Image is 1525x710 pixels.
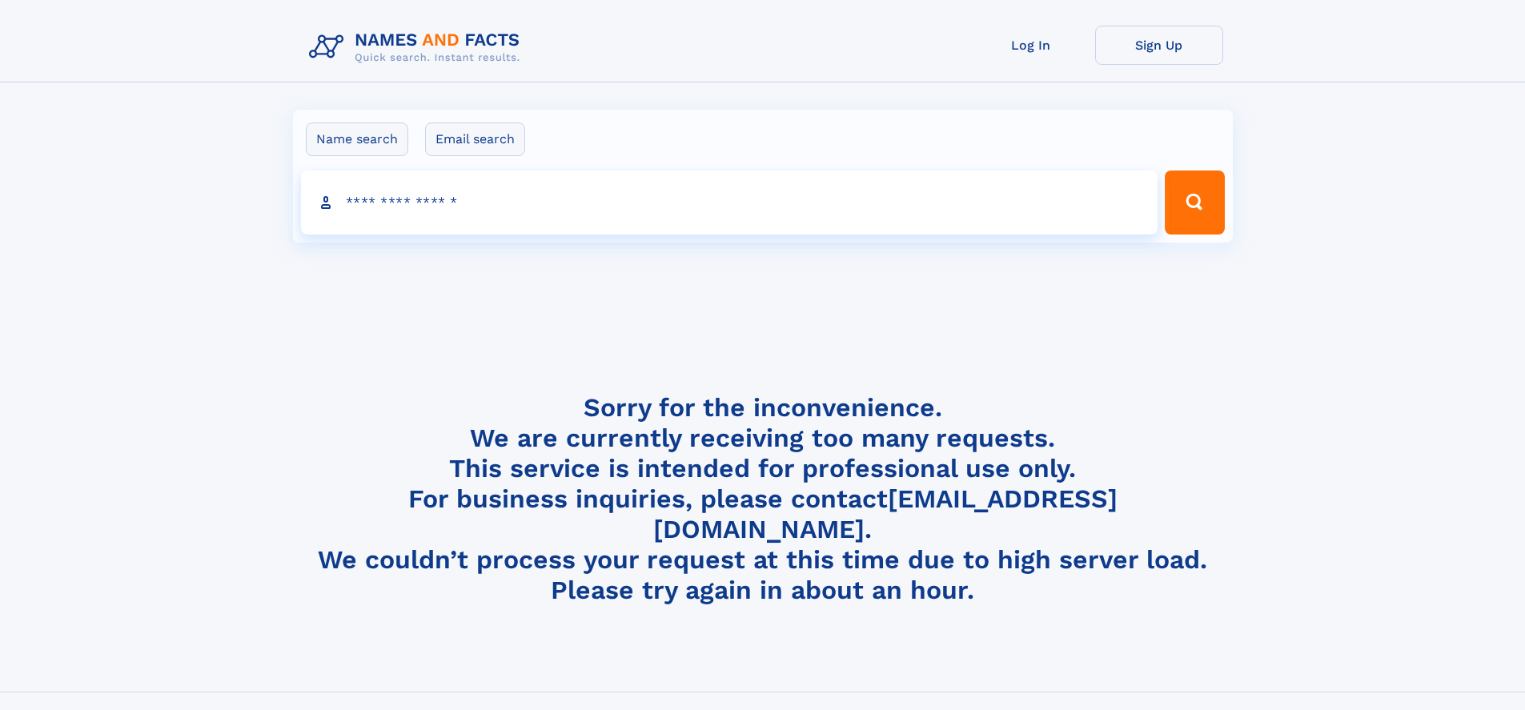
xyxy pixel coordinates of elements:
[653,483,1118,544] a: [EMAIL_ADDRESS][DOMAIN_NAME]
[1165,170,1224,235] button: Search Button
[1095,26,1223,65] a: Sign Up
[967,26,1095,65] a: Log In
[306,122,408,156] label: Name search
[303,26,533,69] img: Logo Names and Facts
[303,392,1223,606] h4: Sorry for the inconvenience. We are currently receiving too many requests. This service is intend...
[301,170,1158,235] input: search input
[425,122,525,156] label: Email search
